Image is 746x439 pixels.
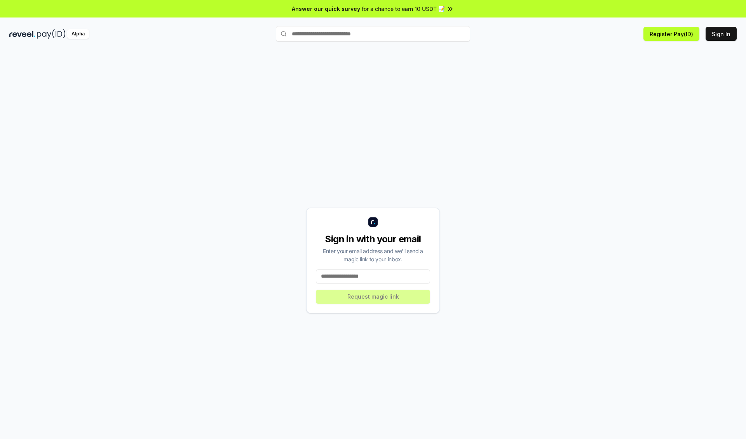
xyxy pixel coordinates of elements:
div: Enter your email address and we’ll send a magic link to your inbox. [316,247,430,263]
button: Register Pay(ID) [643,27,699,41]
span: Answer our quick survey [292,5,360,13]
span: for a chance to earn 10 USDT 📝 [362,5,445,13]
button: Sign In [706,27,737,41]
div: Sign in with your email [316,233,430,245]
img: reveel_dark [9,29,35,39]
img: pay_id [37,29,66,39]
div: Alpha [67,29,89,39]
img: logo_small [368,217,378,227]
